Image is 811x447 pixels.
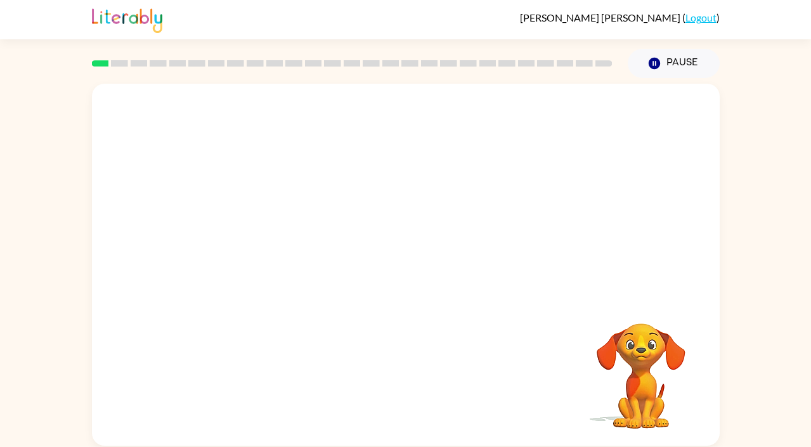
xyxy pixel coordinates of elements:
video: Your browser must support playing .mp4 files to use Literably. Please try using another browser. [578,304,704,431]
span: [PERSON_NAME] [PERSON_NAME] [520,11,682,23]
button: Pause [628,49,720,78]
a: Logout [685,11,717,23]
img: Literably [92,5,162,33]
div: ( ) [520,11,720,23]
